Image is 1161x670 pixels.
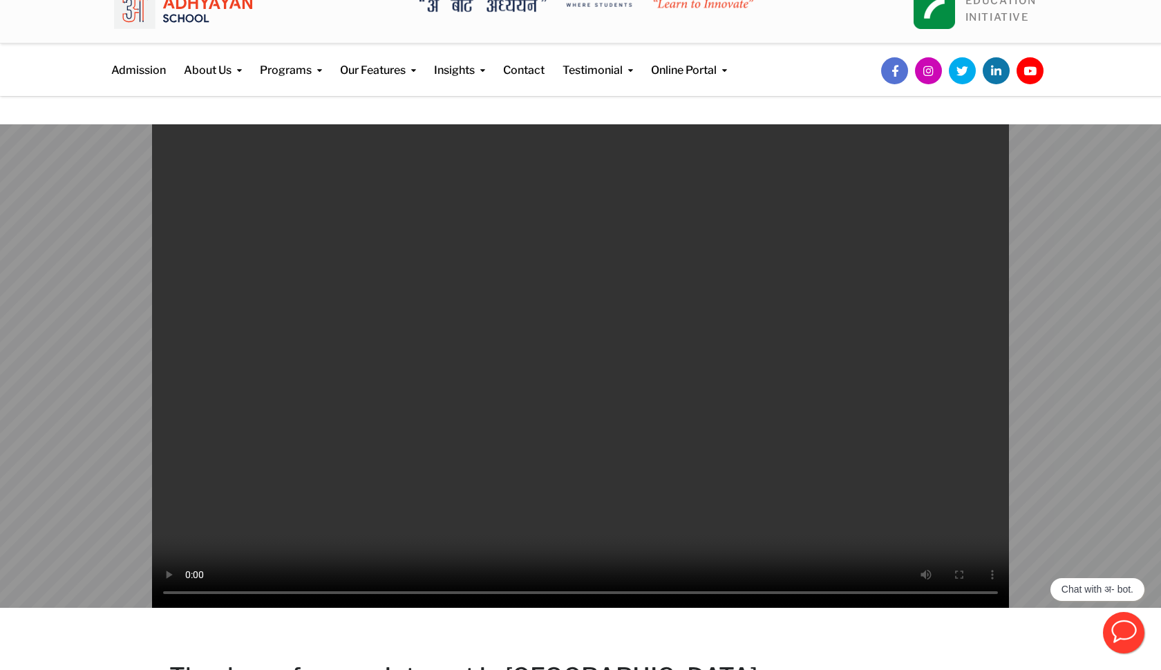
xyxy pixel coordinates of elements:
a: About Us [184,44,242,79]
a: Admission [111,44,166,79]
a: Programs [260,44,322,79]
p: Chat with अ- bot. [1061,584,1133,595]
a: Our Features [340,44,416,79]
a: Testimonial [563,44,633,79]
a: Insights [434,44,485,79]
a: Contact [503,44,545,79]
a: Online Portal [651,44,727,79]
